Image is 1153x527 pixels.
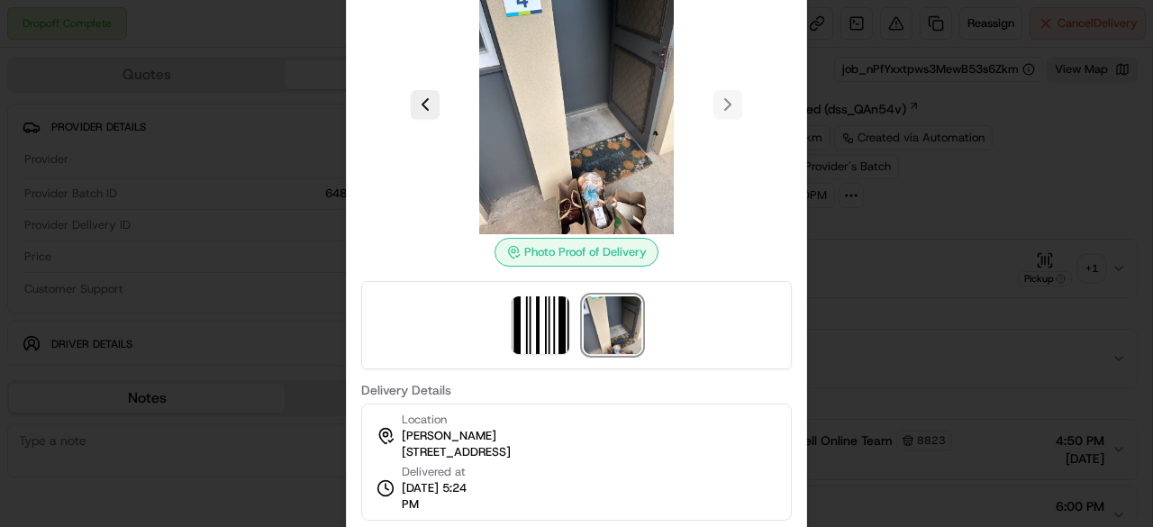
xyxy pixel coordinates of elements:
img: barcode_scan_on_pickup image [512,296,569,354]
img: photo_proof_of_delivery image [584,296,641,354]
span: Location [402,412,447,428]
span: Delivered at [402,464,485,480]
span: [DATE] 5:24 PM [402,480,485,513]
span: [PERSON_NAME] [402,428,496,444]
span: [STREET_ADDRESS] [402,444,511,460]
div: Photo Proof of Delivery [495,238,658,267]
label: Delivery Details [361,384,792,396]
